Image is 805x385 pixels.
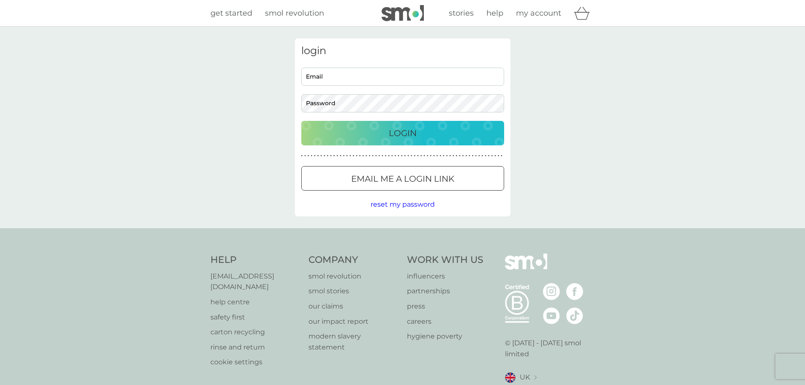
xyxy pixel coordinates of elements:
[301,45,504,57] h3: login
[498,154,499,158] p: ●
[439,154,441,158] p: ●
[389,126,417,140] p: Login
[330,154,332,158] p: ●
[486,8,503,18] span: help
[382,154,383,158] p: ●
[308,154,309,158] p: ●
[320,154,322,158] p: ●
[407,331,483,342] a: hygiene poverty
[349,154,351,158] p: ●
[407,301,483,312] a: press
[469,154,470,158] p: ●
[443,154,445,158] p: ●
[308,316,398,327] p: our impact report
[308,254,398,267] h4: Company
[520,372,530,383] span: UK
[494,154,496,158] p: ●
[304,154,306,158] p: ●
[379,154,380,158] p: ●
[475,154,477,158] p: ●
[301,166,504,191] button: Email me a login link
[453,154,454,158] p: ●
[430,154,432,158] p: ●
[543,307,560,324] img: visit the smol Youtube page
[210,342,300,353] a: rinse and return
[210,357,300,368] a: cookie settings
[566,307,583,324] img: visit the smol Tiktok page
[333,154,335,158] p: ●
[501,154,502,158] p: ●
[327,154,329,158] p: ●
[407,271,483,282] a: influencers
[210,254,300,267] h4: Help
[482,154,483,158] p: ●
[366,154,367,158] p: ●
[382,5,424,21] img: smol
[449,7,474,19] a: stories
[574,5,595,22] div: basket
[404,154,406,158] p: ●
[516,8,561,18] span: my account
[417,154,419,158] p: ●
[308,331,398,352] a: modern slavery statement
[401,154,403,158] p: ●
[505,338,595,359] p: © [DATE] - [DATE] smol limited
[486,7,503,19] a: help
[210,327,300,338] a: carton recycling
[388,154,390,158] p: ●
[311,154,312,158] p: ●
[317,154,319,158] p: ●
[371,200,435,208] span: reset my password
[485,154,486,158] p: ●
[210,7,252,19] a: get started
[356,154,357,158] p: ●
[516,7,561,19] a: my account
[478,154,480,158] p: ●
[407,154,409,158] p: ●
[505,372,516,383] img: UK flag
[472,154,474,158] p: ●
[210,8,252,18] span: get started
[353,154,355,158] p: ●
[371,199,435,210] button: reset my password
[456,154,458,158] p: ●
[308,286,398,297] a: smol stories
[407,286,483,297] a: partnerships
[462,154,464,158] p: ●
[369,154,371,158] p: ●
[308,301,398,312] a: our claims
[308,271,398,282] a: smol revolution
[359,154,361,158] p: ●
[427,154,428,158] p: ●
[351,172,454,186] p: Email me a login link
[459,154,461,158] p: ●
[437,154,438,158] p: ●
[411,154,412,158] p: ●
[407,316,483,327] a: careers
[433,154,435,158] p: ●
[375,154,377,158] p: ●
[210,271,300,292] a: [EMAIL_ADDRESS][DOMAIN_NAME]
[210,312,300,323] a: safety first
[407,254,483,267] h4: Work With Us
[301,154,303,158] p: ●
[391,154,393,158] p: ●
[362,154,364,158] p: ●
[534,375,537,380] img: select a new location
[465,154,467,158] p: ●
[449,8,474,18] span: stories
[346,154,348,158] p: ●
[395,154,396,158] p: ●
[301,121,504,145] button: Login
